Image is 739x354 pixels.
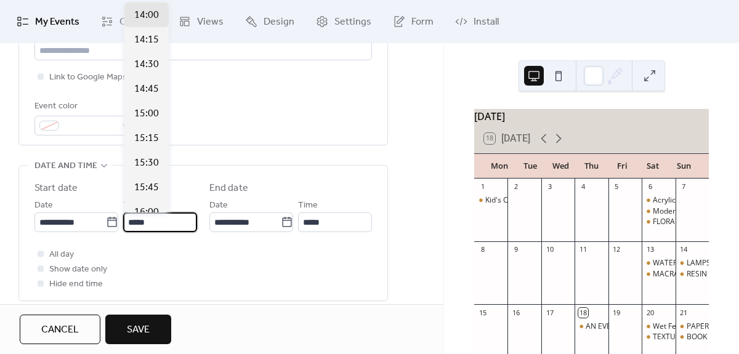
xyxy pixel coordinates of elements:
[653,206,721,217] div: Modern Calligraphy
[612,245,621,254] div: 12
[307,5,381,38] a: Settings
[511,245,520,254] div: 9
[642,217,675,227] div: FLORAL NATIVES PALETTE KNIFE PAINTING WORKSHOP
[642,258,675,268] div: WATERCOLOUR WILDFLOWERS WORKSHOP
[334,15,371,30] span: Settings
[642,269,675,280] div: MACRAME PLANT HANGER
[679,182,689,191] div: 7
[134,33,159,47] span: 14:15
[546,154,576,179] div: Wed
[679,245,689,254] div: 14
[20,315,100,344] button: Cancel
[134,180,159,195] span: 15:45
[511,182,520,191] div: 2
[298,198,318,213] span: Time
[34,198,53,213] span: Date
[545,182,554,191] div: 3
[545,245,554,254] div: 10
[642,332,675,342] div: TEXTURED ART MASTERCLASS
[676,269,709,280] div: RESIN HOMEWARES WORKSHOP
[105,315,171,344] button: Save
[134,205,159,220] span: 16:00
[134,57,159,72] span: 14:30
[34,99,133,114] div: Event color
[41,323,79,337] span: Cancel
[676,258,709,268] div: LAMPSHADE MAKING WORKSHOP
[612,182,621,191] div: 5
[676,321,709,332] div: PAPER MAKING Workshop
[478,308,487,317] div: 15
[49,262,107,277] span: Show date only
[485,195,547,206] div: Kid's Crochet Club
[679,308,689,317] div: 21
[575,321,608,332] div: AN EVENING OF INTUITIVE ARTS & THE SPIRIT WORLD with Christine Morgan
[134,82,159,97] span: 14:45
[49,247,74,262] span: All day
[474,15,499,30] span: Install
[119,15,157,30] span: Connect
[642,206,675,217] div: Modern Calligraphy
[123,198,143,213] span: Time
[578,308,588,317] div: 18
[484,154,515,179] div: Mon
[645,245,655,254] div: 13
[134,107,159,121] span: 15:00
[642,195,675,206] div: Acrylic Ink Abstract Art on Canvas Workshop
[134,156,159,171] span: 15:30
[411,15,434,30] span: Form
[637,154,668,179] div: Sat
[34,159,97,174] span: Date and time
[169,5,233,38] a: Views
[92,5,166,38] a: Connect
[264,15,294,30] span: Design
[209,198,228,213] span: Date
[236,5,304,38] a: Design
[545,308,554,317] div: 17
[676,332,709,342] div: BOOK BINDING WORKSHOP
[197,15,224,30] span: Views
[34,181,78,196] div: Start date
[578,182,588,191] div: 4
[612,308,621,317] div: 19
[576,154,607,179] div: Thu
[511,308,520,317] div: 16
[134,131,159,146] span: 15:15
[35,15,79,30] span: My Events
[49,70,127,85] span: Link to Google Maps
[134,8,159,23] span: 14:00
[384,5,443,38] a: Form
[127,323,150,337] span: Save
[668,154,699,179] div: Sun
[478,182,487,191] div: 1
[607,154,637,179] div: Fri
[478,245,487,254] div: 8
[474,195,507,206] div: Kid's Crochet Club
[474,109,709,124] div: [DATE]
[645,308,655,317] div: 20
[645,182,655,191] div: 6
[209,181,248,196] div: End date
[49,277,103,292] span: Hide end time
[642,321,675,332] div: Wet Felted Flowers Workshop
[515,154,546,179] div: Tue
[7,5,89,38] a: My Events
[446,5,508,38] a: Install
[578,245,588,254] div: 11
